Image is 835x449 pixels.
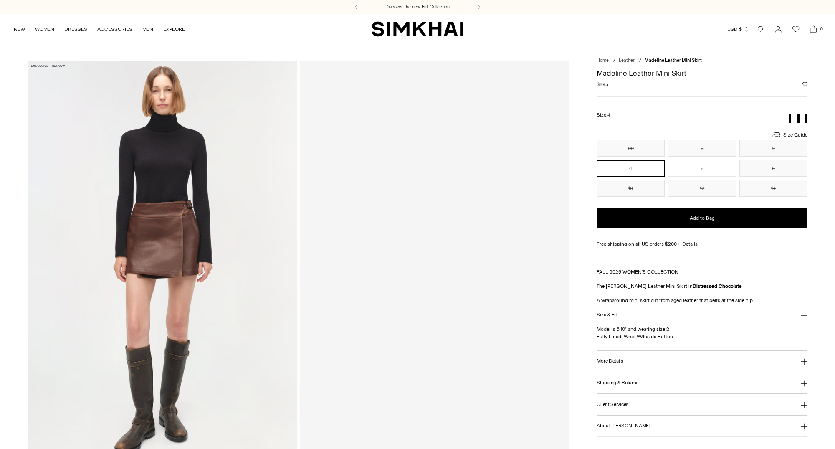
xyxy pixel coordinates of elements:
a: Open search modal [752,21,769,38]
span: 0 [817,25,825,33]
a: Details [682,240,698,248]
button: Add to Bag [597,208,807,228]
button: About [PERSON_NAME] [597,416,807,437]
a: Discover the new Fall Collection [385,4,450,10]
button: Size & Fit [597,304,807,325]
nav: breadcrumbs [597,57,807,64]
button: 10 [597,180,665,197]
button: Shipping & Returns [597,372,807,393]
p: The [PERSON_NAME] Leather Mini Skirt in [597,282,807,290]
h3: Shipping & Returns [597,380,638,386]
h3: More Details [597,358,623,364]
button: 00 [597,140,665,157]
a: ACCESSORIES [97,20,132,38]
a: WOMEN [35,20,54,38]
a: SIMKHAI [372,21,463,37]
h3: About [PERSON_NAME] [597,423,650,429]
button: 4 [597,160,665,177]
button: USD $ [727,20,749,38]
div: Free shipping on all US orders $200+ [597,240,807,248]
label: Size: [597,111,610,119]
div: / [639,57,641,64]
h3: Client Services [597,402,628,407]
button: 14 [739,180,807,197]
a: Home [597,58,609,63]
a: Open cart modal [805,21,822,38]
a: MEN [142,20,153,38]
span: Madeline Leather Mini Skirt [645,58,702,63]
a: Go to the account page [770,21,787,38]
p: Model is 5'10" and wearing size 2 Fully Lined, Wrap W/Inside Button [597,325,807,340]
button: Client Services [597,394,807,415]
a: DRESSES [64,20,87,38]
button: More Details [597,351,807,372]
a: Size Guide [772,129,807,140]
button: 12 [668,180,736,197]
h3: Size & Fit [597,312,617,317]
button: 0 [668,140,736,157]
button: 8 [739,160,807,177]
div: / [613,57,615,64]
h1: Madeline Leather Mini Skirt [597,69,807,77]
button: 2 [739,140,807,157]
a: Wishlist [787,21,804,38]
span: $895 [597,81,608,88]
span: 4 [607,112,610,118]
a: Leather [619,58,635,63]
strong: Distressed Chocolate [693,283,742,289]
a: NEW [14,20,25,38]
a: EXPLORE [163,20,185,38]
a: FALL 2025 WOMEN'S COLLECTION [597,269,678,275]
span: Add to Bag [690,215,715,222]
button: 6 [668,160,736,177]
button: Add to Wishlist [802,82,807,87]
p: A wraparound mini skirt cut from aged leather that belts at the side hip. [597,297,807,304]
